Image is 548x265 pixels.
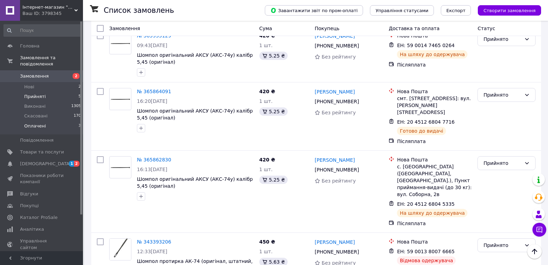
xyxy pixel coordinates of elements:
span: Статус [477,26,495,31]
div: смт. [STREET_ADDRESS]: вул. [PERSON_NAME][STREET_ADDRESS] [397,95,472,116]
span: Без рейтингу [322,54,356,60]
div: [PHONE_NUMBER] [313,165,360,175]
span: Cума [259,26,272,31]
span: Створити замовлення [483,8,536,13]
span: Виконані [24,103,46,109]
span: ЕН: 59 0013 8007 6665 [397,249,455,254]
div: Прийнято [483,91,521,99]
button: Експорт [441,5,471,16]
span: 420 ₴ [259,89,275,94]
span: Замовлення та повідомлення [20,55,83,67]
div: На шляху до одержувача [397,209,467,217]
span: Товари та послуги [20,149,64,155]
div: Прийнято [483,35,521,43]
span: 16:20[DATE] [137,98,167,104]
a: № 365862830 [137,157,171,162]
span: Без рейтингу [322,178,356,184]
a: Створити замовлення [471,7,541,13]
span: 1 шт. [259,98,273,104]
a: Фото товару [109,88,131,110]
span: 1 шт. [259,249,273,254]
a: № 343393206 [137,239,171,245]
div: Нова Пошта [397,238,472,245]
span: [DEMOGRAPHIC_DATA] [20,161,71,167]
span: 16:13[DATE] [137,167,167,172]
span: Замовлення [109,26,140,31]
span: Каталог ProSale [20,214,57,221]
span: Доставка та оплата [389,26,439,31]
a: Фото товару [109,32,131,54]
span: 420 ₴ [259,157,275,162]
div: Готово до видачі [397,127,446,135]
span: 3 [78,123,81,129]
span: ЕН: 59 0014 7465 0264 [397,43,455,48]
div: На шляху до одержувача [397,50,467,59]
div: Нова Пошта [397,88,472,95]
span: Аналітика [20,226,44,232]
span: 2 [73,73,80,79]
img: Фото товару [110,36,131,50]
span: 2 [78,84,81,90]
div: 5.25 ₴ [259,52,288,60]
h1: Список замовлень [104,6,174,15]
a: Шомпол оригінальний АКСУ (АКС-74у) калібр 5,45 (оригінал) [137,108,253,121]
div: 5.25 ₴ [259,176,288,184]
span: 09:43[DATE] [137,43,167,48]
span: Без рейтингу [322,110,356,115]
button: Управління статусами [370,5,434,16]
div: Прийнято [483,241,521,249]
span: 1 [69,161,74,167]
div: Післяплата [397,61,472,68]
span: Покупець [315,26,339,31]
div: [PHONE_NUMBER] [313,97,360,106]
span: Експорт [446,8,466,13]
div: 5.25 ₴ [259,107,288,116]
button: Завантажити звіт по пром-оплаті [265,5,363,16]
div: [PHONE_NUMBER] [313,247,360,257]
span: 1305 [71,103,81,109]
span: Нові [24,84,34,90]
span: Головна [20,43,39,49]
span: Повідомлення [20,137,54,143]
button: Наверх [527,244,542,259]
a: [PERSON_NAME] [315,239,355,246]
div: Післяплата [397,220,472,227]
span: 1 шт. [259,43,273,48]
button: Чат з покупцем [532,223,546,237]
img: Фото товару [110,160,131,174]
span: 5 [78,94,81,100]
a: Шомпол оригінальний АКСУ (АКС-74у) калібр 5,45 (оригінал) [137,52,253,65]
span: Завантажити звіт по пром-оплаті [270,7,357,14]
input: Пошук [3,24,82,37]
div: Післяплата [397,138,472,145]
a: [PERSON_NAME] [315,33,355,39]
span: 1 шт. [259,167,273,172]
a: Шомпол оригінальний АКСУ (АКС-74у) калібр 5,45 (оригінал) [137,176,253,189]
span: Інтернет-магазин "ТСК Едельвейс" [22,4,74,10]
a: Фото товару [109,238,131,260]
a: Фото товару [109,156,131,178]
span: Замовлення [20,73,49,79]
div: [PHONE_NUMBER] [313,41,360,51]
span: ЕН: 20 4512 6804 7716 [397,119,455,125]
a: [PERSON_NAME] [315,88,355,95]
span: Прийняті [24,94,46,100]
span: Відгуки [20,191,38,197]
span: 2 [74,161,80,167]
a: [PERSON_NAME] [315,157,355,164]
span: 12:33[DATE] [137,249,167,254]
img: Фото товару [110,92,131,106]
a: № 365864091 [137,89,171,94]
span: 170 [74,113,81,119]
span: Управління сайтом [20,238,64,250]
span: 450 ₴ [259,239,275,245]
img: Фото товару [110,239,131,260]
span: Показники роботи компанії [20,173,64,185]
span: ЕН: 20 4512 6804 5335 [397,201,455,207]
span: Скасовані [24,113,48,119]
div: Ваш ID: 3798345 [22,10,83,17]
span: Управління статусами [375,8,428,13]
span: Оплачені [24,123,46,129]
